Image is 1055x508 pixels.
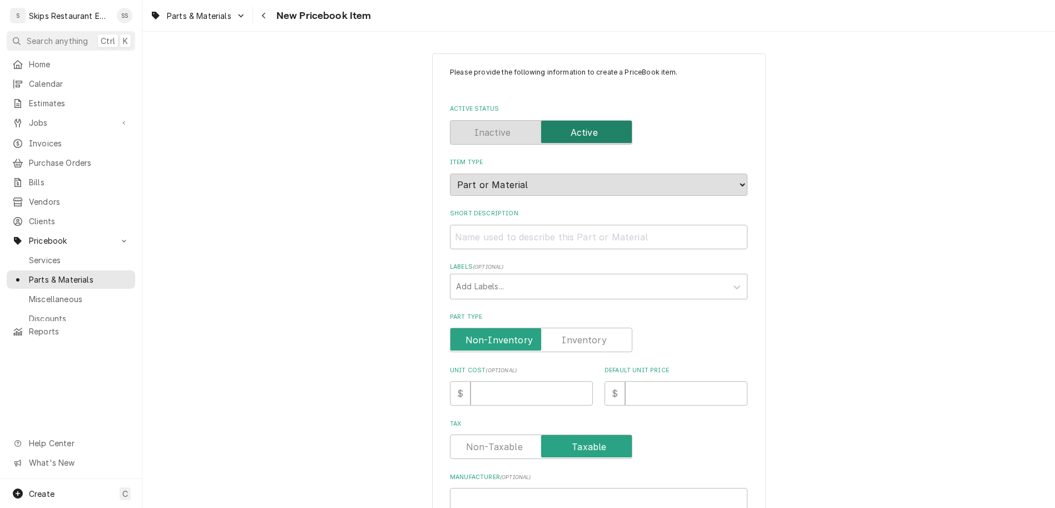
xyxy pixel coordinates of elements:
div: $ [450,381,470,406]
div: Active [450,120,747,145]
span: Pricebook [29,235,113,246]
span: ( optional ) [486,367,517,373]
div: Shan Skipper's Avatar [117,8,132,23]
div: Unit Cost [450,366,593,406]
label: Tax [450,420,747,428]
span: Create [29,489,55,499]
span: Jobs [29,117,113,129]
a: Estimates [7,94,135,112]
div: Item Type [450,158,747,195]
div: Labels [450,263,747,299]
a: Clients [7,212,135,230]
span: ( optional ) [500,474,531,480]
button: Search anythingCtrlK [7,31,135,51]
a: Go to Jobs [7,114,135,132]
label: Unit Cost [450,366,593,375]
div: Skips Restaurant Equipment [29,10,111,22]
span: What's New [29,457,128,468]
label: Item Type [450,158,747,167]
span: Parts & Materials [167,10,231,22]
a: Miscellaneous [7,290,135,308]
span: Reports [29,325,130,337]
div: Default Unit Price [605,366,747,406]
button: Navigate back [255,7,273,24]
span: Invoices [29,137,130,149]
span: Calendar [29,78,130,90]
div: Short Description [450,209,747,249]
span: Bills [29,176,130,188]
span: Clients [29,215,130,227]
a: Reports [7,322,135,341]
a: Purchase Orders [7,154,135,172]
span: C [122,488,128,500]
label: Active Status [450,105,747,114]
a: Services [7,251,135,269]
span: K [123,35,128,47]
a: Go to Pricebook [7,231,135,250]
a: Go to Help Center [7,434,135,452]
a: Invoices [7,134,135,152]
label: Labels [450,263,747,272]
p: Please provide the following information to create a PriceBook item. [450,67,747,88]
span: Purchase Orders [29,157,130,169]
span: Estimates [29,97,130,109]
a: Home [7,55,135,73]
a: Bills [7,173,135,191]
div: Part Type [450,313,747,352]
span: Ctrl [101,35,115,47]
span: Vendors [29,196,130,208]
div: $ [605,381,625,406]
a: Vendors [7,193,135,211]
label: Manufacturer [450,473,747,482]
span: Services [29,254,130,266]
div: S [10,8,26,23]
a: Go to What's New [7,453,135,472]
div: SS [117,8,132,23]
div: Active Status [450,105,747,144]
a: Go to Parts & Materials [146,7,250,25]
span: Miscellaneous [29,293,130,305]
span: ( optional ) [473,264,504,270]
span: Search anything [27,35,88,47]
span: Home [29,58,130,70]
span: Help Center [29,437,128,449]
a: Discounts [7,309,135,328]
div: Tax [450,420,747,459]
label: Part Type [450,313,747,322]
a: Calendar [7,75,135,93]
span: Discounts [29,313,130,324]
span: New Pricebook Item [273,8,372,23]
a: Parts & Materials [7,270,135,289]
input: Name used to describe this Part or Material [450,225,747,249]
label: Default Unit Price [605,366,747,375]
span: Parts & Materials [29,274,130,285]
label: Short Description [450,209,747,218]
